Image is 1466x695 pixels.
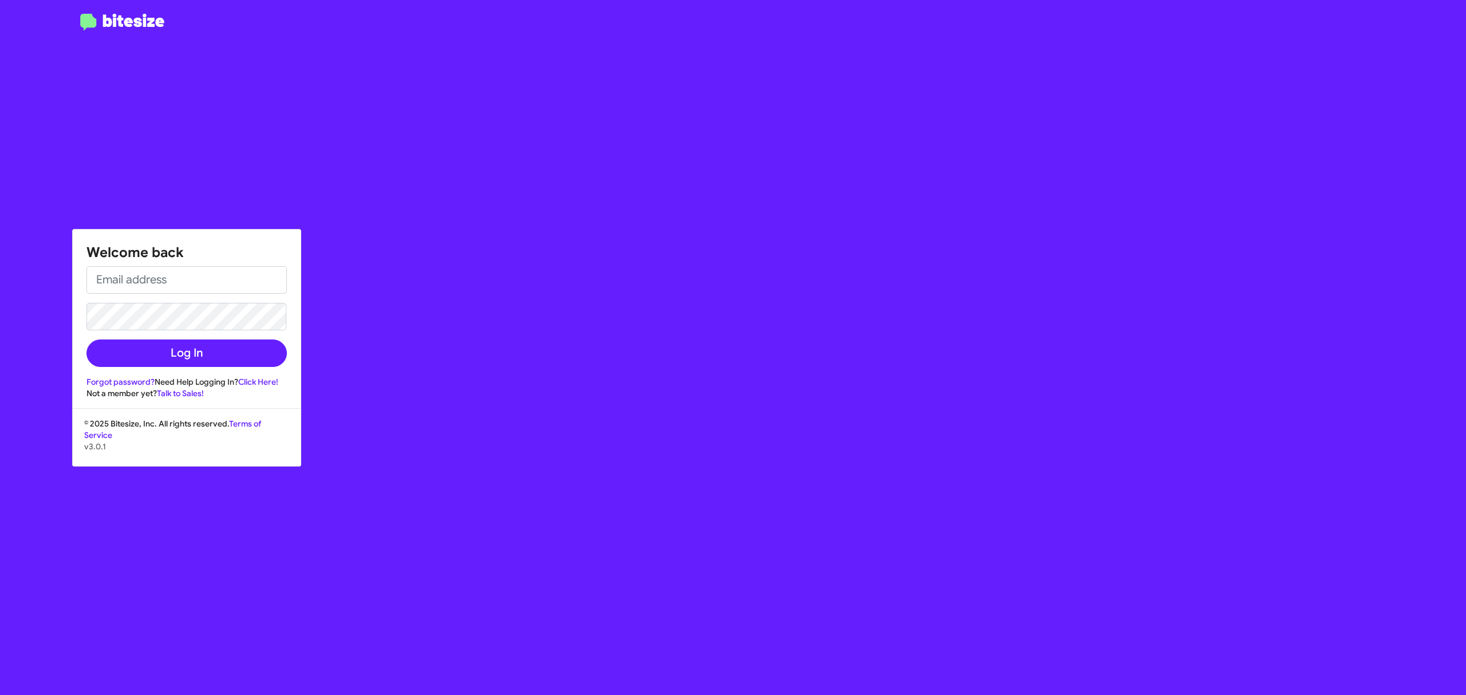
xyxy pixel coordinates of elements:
[84,441,289,452] p: v3.0.1
[86,377,155,387] a: Forgot password?
[86,243,287,262] h1: Welcome back
[86,388,287,399] div: Not a member yet?
[73,418,301,466] div: © 2025 Bitesize, Inc. All rights reserved.
[84,418,261,440] a: Terms of Service
[86,339,287,367] button: Log In
[238,377,278,387] a: Click Here!
[86,376,287,388] div: Need Help Logging In?
[157,388,204,398] a: Talk to Sales!
[86,266,287,294] input: Email address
